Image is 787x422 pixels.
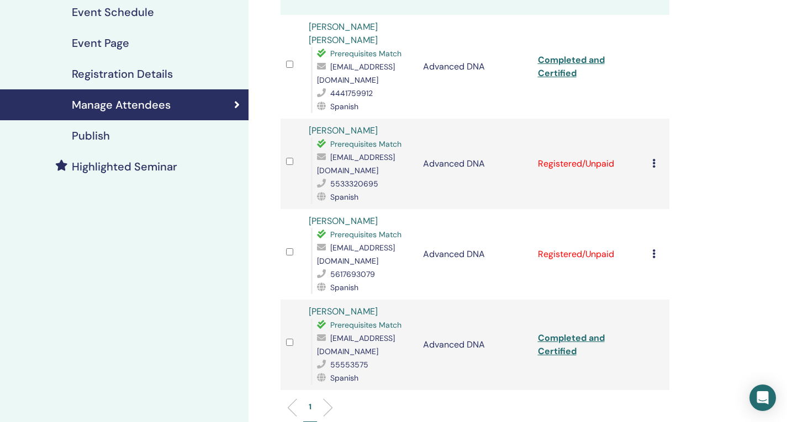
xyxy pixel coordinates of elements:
span: Prerequisites Match [330,320,402,330]
span: [EMAIL_ADDRESS][DOMAIN_NAME] [317,62,395,85]
span: [EMAIL_ADDRESS][DOMAIN_NAME] [317,152,395,175]
span: Spanish [330,373,358,383]
span: Prerequisites Match [330,229,402,239]
div: Open Intercom Messenger [749,384,776,411]
h4: Publish [72,129,110,142]
h4: Event Schedule [72,6,154,19]
a: [PERSON_NAME] [PERSON_NAME] [309,21,378,46]
a: [PERSON_NAME] [309,125,378,136]
span: Spanish [330,102,358,111]
span: 55553575 [330,360,368,370]
td: Advanced DNA [418,209,532,300]
span: Prerequisites Match [330,49,402,58]
span: [EMAIL_ADDRESS][DOMAIN_NAME] [317,333,395,356]
td: Advanced DNA [418,300,532,390]
span: 5533320695 [330,179,378,189]
h4: Manage Attendees [72,98,171,111]
td: Advanced DNA [418,119,532,209]
span: 4441759912 [330,88,373,98]
a: [PERSON_NAME] [309,306,378,317]
h4: Event Page [72,36,129,50]
a: Completed and Certified [538,332,605,357]
span: 5617693079 [330,269,375,279]
span: Spanish [330,192,358,202]
td: Advanced DNA [418,15,532,119]
a: Completed and Certified [538,54,605,79]
span: [EMAIL_ADDRESS][DOMAIN_NAME] [317,243,395,266]
span: Prerequisites Match [330,139,402,149]
p: 1 [309,401,311,413]
h4: Registration Details [72,67,173,81]
h4: Highlighted Seminar [72,160,177,173]
a: [PERSON_NAME] [309,215,378,227]
span: Spanish [330,282,358,292]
